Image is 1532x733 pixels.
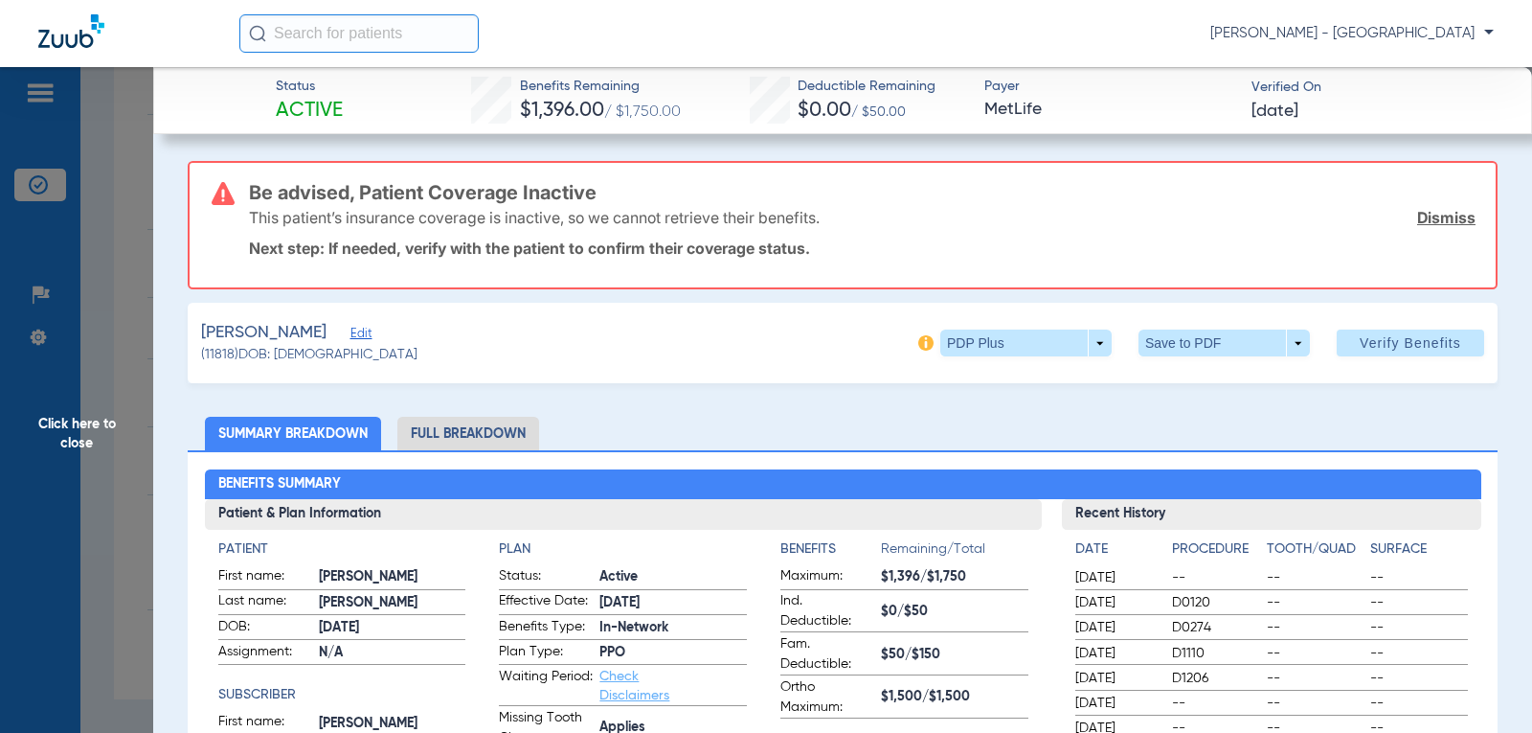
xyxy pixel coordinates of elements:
[520,77,681,97] span: Benefits Remaining
[1370,694,1467,713] span: --
[780,539,881,560] h4: Benefits
[881,567,1028,587] span: $1,396/$1,750
[1075,539,1156,566] app-breakdown-title: Date
[205,499,1043,530] h3: Patient & Plan Information
[1075,694,1156,713] span: [DATE]
[1370,593,1467,612] span: --
[984,98,1234,122] span: MetLife
[798,77,935,97] span: Deductible Remaining
[599,670,669,702] a: Check Disclaimers
[239,14,479,53] input: Search for patients
[881,539,1028,566] span: Remaining/Total
[499,566,593,589] span: Status:
[1370,539,1467,560] h4: Surface
[249,25,266,42] img: Search Icon
[1267,539,1363,560] h4: Tooth/Quad
[1337,330,1484,356] button: Verify Benefits
[205,470,1481,500] h2: Benefits Summary
[1267,593,1363,612] span: --
[212,182,235,205] img: error-icon
[319,567,466,587] span: [PERSON_NAME]
[38,14,104,48] img: Zuub Logo
[520,101,604,121] span: $1,396.00
[218,642,312,665] span: Assignment:
[1267,644,1363,663] span: --
[1172,539,1259,560] h4: Procedure
[918,335,934,351] img: info-icon
[599,618,747,638] span: In-Network
[881,687,1028,707] span: $1,500/$1,500
[1267,618,1363,637] span: --
[1267,669,1363,688] span: --
[1075,669,1156,688] span: [DATE]
[218,685,466,705] h4: Subscriber
[201,321,327,345] span: [PERSON_NAME]
[205,417,381,450] li: Summary Breakdown
[1172,568,1259,587] span: --
[798,101,851,121] span: $0.00
[1075,644,1156,663] span: [DATE]
[599,567,747,587] span: Active
[218,617,312,640] span: DOB:
[1267,539,1363,566] app-breakdown-title: Tooth/Quad
[499,591,593,614] span: Effective Date:
[276,98,343,125] span: Active
[1267,694,1363,713] span: --
[1172,593,1259,612] span: D0120
[1075,593,1156,612] span: [DATE]
[1172,694,1259,713] span: --
[1370,669,1467,688] span: --
[218,566,312,589] span: First name:
[1417,208,1476,227] a: Dismiss
[940,330,1112,356] button: PDP Plus
[1172,669,1259,688] span: D1206
[397,417,539,450] li: Full Breakdown
[984,77,1234,97] span: Payer
[499,642,593,665] span: Plan Type:
[780,677,874,718] span: Ortho Maximum:
[218,591,312,614] span: Last name:
[604,104,681,120] span: / $1,750.00
[599,593,747,613] span: [DATE]
[1360,335,1461,351] span: Verify Benefits
[319,593,466,613] span: [PERSON_NAME]
[249,183,1476,202] h3: Be advised, Patient Coverage Inactive
[1138,330,1310,356] button: Save to PDF
[1172,618,1259,637] span: D0274
[780,634,874,675] span: Fam. Deductible:
[276,77,343,97] span: Status
[1251,78,1501,98] span: Verified On
[1267,568,1363,587] span: --
[1370,618,1467,637] span: --
[1172,539,1259,566] app-breakdown-title: Procedure
[599,643,747,663] span: PPO
[201,345,417,365] span: (11818) DOB: [DEMOGRAPHIC_DATA]
[319,643,466,663] span: N/A
[1370,644,1467,663] span: --
[249,239,1476,258] p: Next step: If needed, verify with the patient to confirm their coverage status.
[1172,644,1259,663] span: D1110
[780,539,881,566] app-breakdown-title: Benefits
[1075,618,1156,637] span: [DATE]
[1075,539,1156,560] h4: Date
[881,645,1028,665] span: $50/$150
[1251,100,1298,124] span: [DATE]
[1210,24,1494,43] span: [PERSON_NAME] - [GEOGRAPHIC_DATA]
[1370,539,1467,566] app-breakdown-title: Surface
[499,667,593,705] span: Waiting Period:
[499,617,593,640] span: Benefits Type:
[1075,568,1156,587] span: [DATE]
[851,105,906,119] span: / $50.00
[218,539,466,560] h4: Patient
[1370,568,1467,587] span: --
[319,618,466,638] span: [DATE]
[780,566,874,589] span: Maximum:
[350,327,368,345] span: Edit
[1062,499,1480,530] h3: Recent History
[780,591,874,631] span: Ind. Deductible:
[881,602,1028,622] span: $0/$50
[499,539,747,560] h4: Plan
